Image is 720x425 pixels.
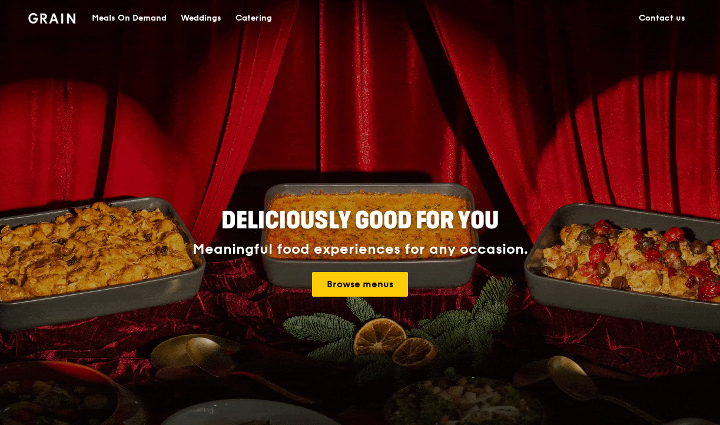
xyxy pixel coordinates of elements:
a: Contact us [632,1,692,36]
div: Meaningful food experiences for any occasion. [148,241,572,258]
a: Catering [228,1,279,36]
div: Catering [235,1,272,36]
span: Deliciously good for you [221,207,499,235]
a: Weddings [174,1,228,36]
a: Browse menus [312,272,408,297]
img: Grain [28,13,76,24]
div: Weddings [181,1,221,36]
div: Meals On Demand [92,1,167,36]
